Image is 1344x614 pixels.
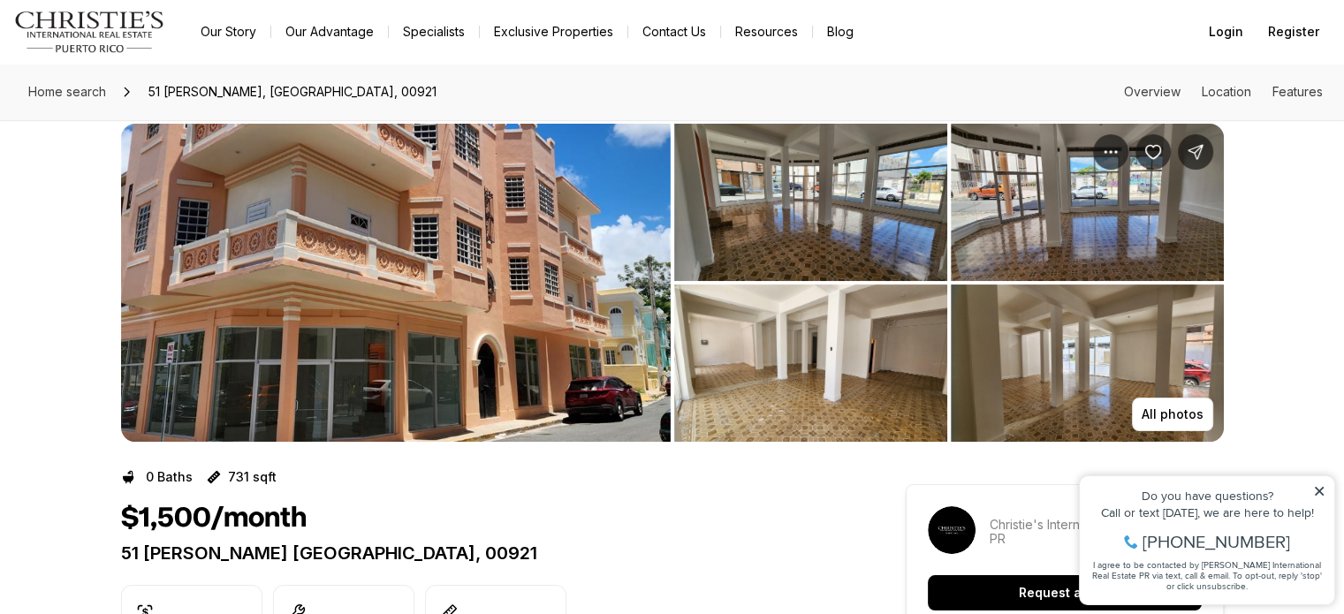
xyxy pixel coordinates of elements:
button: Request a tour [928,575,1202,610]
button: Share Property: 51 PILAR Y BRAUMBAUGH [1178,134,1213,170]
button: Login [1198,14,1254,49]
span: Login [1209,25,1243,39]
button: View image gallery [674,124,947,281]
span: Home search [28,84,106,99]
p: 0 Baths [146,470,193,484]
a: Our Advantage [271,19,388,44]
button: Property options [1093,134,1128,170]
li: 2 of 3 [674,124,1224,442]
a: Blog [813,19,868,44]
button: Contact Us [628,19,720,44]
li: 1 of 3 [121,124,671,442]
span: 51 [PERSON_NAME], [GEOGRAPHIC_DATA], 00921 [141,78,444,106]
a: Skip to: Location [1202,84,1251,99]
a: Skip to: Features [1272,84,1323,99]
span: Register [1268,25,1319,39]
p: Christie's International Real Estate PR [990,518,1202,546]
img: logo [14,11,165,53]
h1: $1,500/month [121,502,307,535]
button: View image gallery [674,284,947,442]
a: Skip to: Overview [1124,84,1181,99]
button: All photos [1132,398,1213,431]
div: Listing Photos [121,124,1224,442]
a: Home search [21,78,113,106]
button: View image gallery [121,124,671,442]
button: View image gallery [951,124,1224,281]
button: View image gallery [951,284,1224,442]
button: Register [1257,14,1330,49]
p: Request a tour [1019,586,1111,600]
a: Our Story [186,19,270,44]
span: I agree to be contacted by [PERSON_NAME] International Real Estate PR via text, call & email. To ... [22,109,252,142]
div: Call or text [DATE], we are here to help! [19,57,255,69]
a: Specialists [389,19,479,44]
button: Save Property: 51 PILAR Y BRAUMBAUGH [1135,134,1171,170]
p: 731 sqft [228,470,277,484]
a: Exclusive Properties [480,19,627,44]
nav: Page section menu [1124,85,1323,99]
a: Resources [721,19,812,44]
div: Do you have questions? [19,40,255,52]
p: 51 [PERSON_NAME] [GEOGRAPHIC_DATA], 00921 [121,542,842,564]
span: [PHONE_NUMBER] [72,83,220,101]
p: All photos [1142,407,1204,421]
